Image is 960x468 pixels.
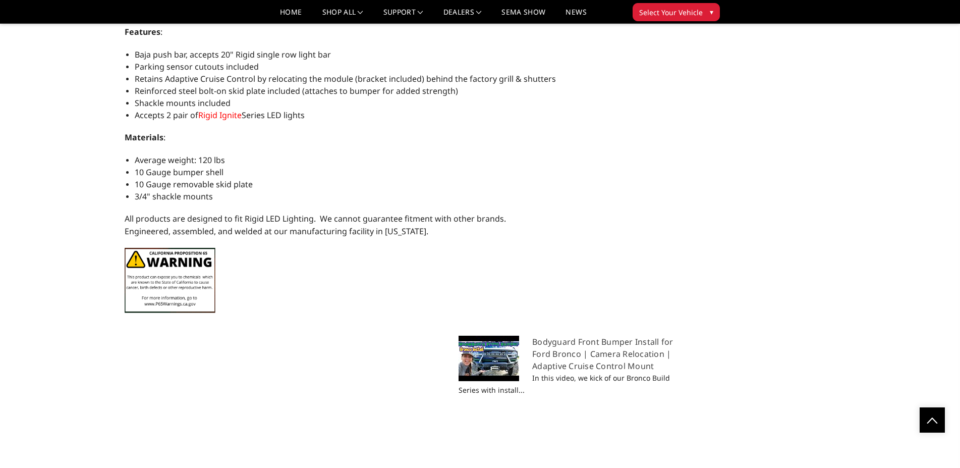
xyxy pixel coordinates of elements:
[910,420,960,468] iframe: Chat Widget
[198,110,242,121] a: Rigid Ignite
[163,132,165,143] span: :
[459,336,519,381] img: default.jpg
[322,9,363,23] a: shop all
[501,9,545,23] a: SEMA Show
[459,336,688,396] a: Bodyguard Front Bumper Install for Ford Bronco | Camera Relocation | Adaptive Cruise Control Moun...
[135,73,556,84] span: Retains Adaptive Cruise Control by relocating the module (bracket included) behind the factory gr...
[135,49,331,60] span: Baja push bar, accepts 20" Rigid single row light bar
[633,3,720,21] button: Select Your Vehicle
[125,213,506,224] span: All products are designed to fit Rigid LED Lighting. We cannot guarantee fitment with other brands.
[639,7,703,18] span: Select Your Vehicle
[125,26,162,37] span: :
[135,154,225,166] span: Average weight: 120 lbs
[566,9,586,23] a: News
[135,191,213,202] span: 3/4" shackle mounts
[459,336,688,372] h5: Bodyguard Front Bumper Install for Ford Bronco | Camera Relocation | Adaptive Cruise Control Mount
[135,97,231,109] span: Shackle mounts included
[125,26,160,37] strong: Features
[135,61,259,72] span: Parking sensor cutouts included
[135,110,305,121] span: Accepts 2 pair of Series LED lights
[920,407,945,433] a: Click to Top
[135,167,223,178] span: 10 Gauge bumper shell
[125,226,428,237] span: Engineered, assembled, and welded at our manufacturing facility in [US_STATE].
[280,9,302,23] a: Home
[443,9,482,23] a: Dealers
[710,7,713,17] span: ▾
[135,85,458,96] span: Reinforced steel bolt-on skid plate included (attaches to bumper for added strength)
[135,179,253,190] span: 10 Gauge removable skid plate
[125,132,163,143] strong: Materials
[459,372,688,396] p: In this video, we kick of our Bronco Build Series with install...
[383,9,423,23] a: Support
